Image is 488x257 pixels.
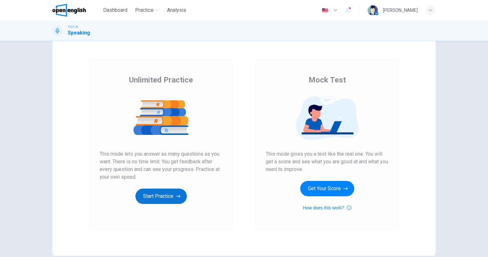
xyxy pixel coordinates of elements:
button: How does this work? [303,204,351,212]
img: Profile picture [368,5,378,15]
span: Dashboard [103,6,127,14]
span: Practice [135,6,154,14]
span: TOEFL® [68,25,78,29]
h1: Speaking [68,29,90,37]
button: Analysis [164,4,189,16]
div: [PERSON_NAME] [383,6,418,14]
button: Get Your Score [300,181,354,196]
img: en [321,8,329,13]
span: Analysis [167,6,186,14]
button: Start Practice [135,189,187,204]
span: This mode lets you answer as many questions as you want. There is no time limit. You get feedback... [100,150,222,181]
span: Mock Test [309,75,346,85]
span: Unlimited Practice [129,75,193,85]
img: OpenEnglish logo [52,4,86,17]
a: OpenEnglish logo [52,4,101,17]
button: Dashboard [101,4,130,16]
button: Practice [133,4,162,16]
span: This mode gives you a test like the real one. You will get a score and see what you are good at a... [266,150,388,173]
